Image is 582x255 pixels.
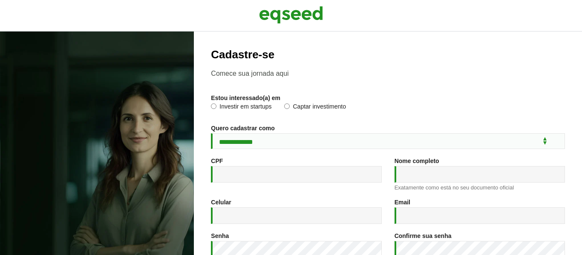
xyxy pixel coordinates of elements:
[211,95,280,101] label: Estou interessado(a) em
[211,103,271,112] label: Investir em startups
[259,4,323,26] img: EqSeed Logo
[395,158,439,164] label: Nome completo
[211,103,216,109] input: Investir em startups
[395,185,565,190] div: Exatamente como está no seu documento oficial
[211,125,274,131] label: Quero cadastrar como
[284,103,290,109] input: Captar investimento
[211,69,565,77] p: Comece sua jornada aqui
[284,103,346,112] label: Captar investimento
[395,199,410,205] label: Email
[211,199,231,205] label: Celular
[211,158,223,164] label: CPF
[211,49,565,61] h2: Cadastre-se
[395,233,452,239] label: Confirme sua senha
[211,233,229,239] label: Senha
